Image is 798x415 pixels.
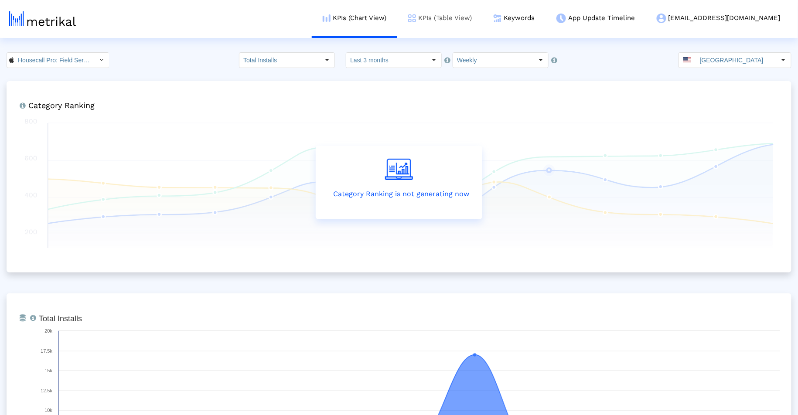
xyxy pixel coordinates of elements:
img: kpi-chart-menu-icon.png [323,14,331,22]
text: 15k [44,368,52,373]
img: kpi-table-menu-icon.png [408,14,416,22]
img: keywords.png [494,14,501,22]
tspan: Total Installs [39,314,82,323]
img: my-account-menu-icon.png [657,14,666,23]
img: metrical-logo-light.png [9,11,76,26]
div: Select [776,53,791,68]
div: Select [94,53,109,68]
text: 20k [44,328,52,333]
text: 17.5k [41,348,52,354]
h6: Category Ranking [24,99,774,110]
text: 12.5k [41,388,52,393]
p: Category Ranking is not generating now [329,189,469,199]
div: Select [533,53,548,68]
div: Select [426,53,441,68]
text: 10k [44,408,52,413]
img: app-update-menu-icon.png [556,14,566,23]
img: create-report [385,159,413,180]
div: Select [320,53,334,68]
